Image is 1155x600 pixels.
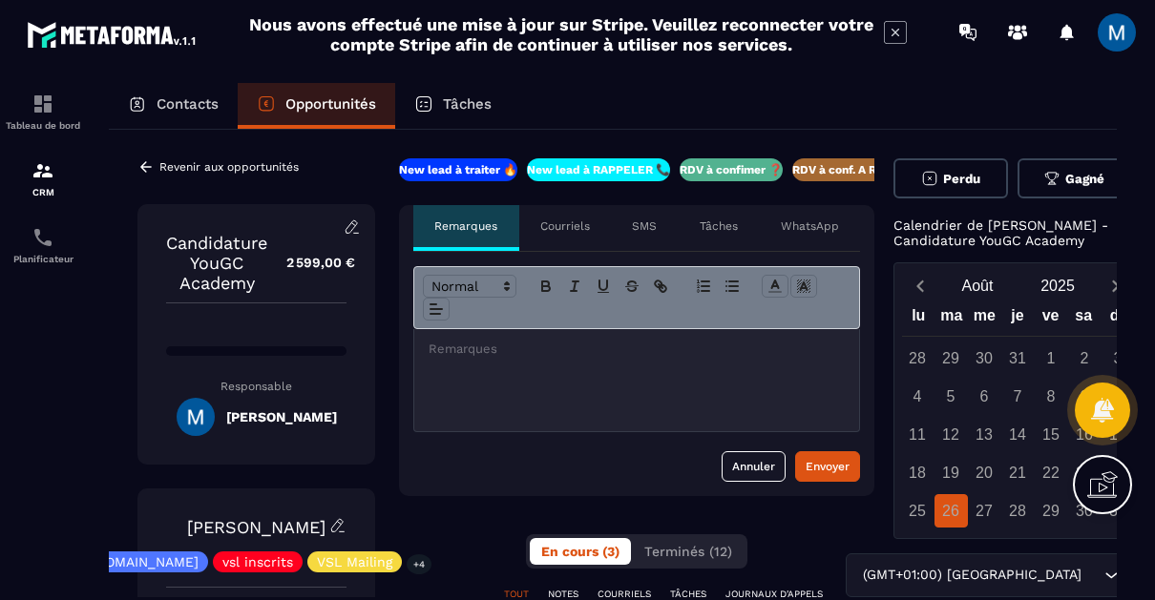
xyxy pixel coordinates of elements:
div: Calendar wrapper [902,302,1133,528]
div: ma [935,302,969,336]
div: Search for option [846,553,1131,597]
p: CRM [5,187,81,197]
img: formation [31,159,54,182]
a: schedulerschedulerPlanificateur [5,212,81,279]
p: Calendrier de [PERSON_NAME] - Candidature YouGC Academy [893,217,1131,248]
div: 26 [934,494,968,528]
p: vsl inscrits [222,555,293,569]
div: je [1001,302,1035,336]
button: Next month [1098,273,1133,299]
p: Revenir aux opportunités [159,160,299,174]
div: 15 [1035,418,1068,451]
div: 19 [934,456,968,489]
div: 22 [1035,456,1068,489]
a: formationformationTableau de bord [5,78,81,145]
div: 7 [1001,380,1035,413]
p: [DOMAIN_NAME] [91,555,199,569]
div: 11 [901,418,934,451]
p: 2 599,00 € [267,244,355,281]
span: (GMT+01:00) [GEOGRAPHIC_DATA] [858,565,1085,586]
div: 30 [968,341,1001,375]
div: 29 [1035,494,1068,528]
div: sa [1067,302,1101,336]
div: 3 [1102,341,1135,375]
div: 28 [1001,494,1035,528]
p: Tableau de bord [5,120,81,131]
div: 14 [1001,418,1035,451]
div: 21 [1001,456,1035,489]
div: 1 [1035,341,1068,375]
span: Terminés (12) [644,544,732,559]
div: lu [902,302,935,336]
button: Envoyer [795,451,860,482]
div: 30 [1068,494,1102,528]
p: WhatsApp [781,218,839,234]
p: Planificateur [5,254,81,264]
div: 25 [901,494,934,528]
p: +4 [407,554,431,574]
div: 23 [1068,456,1102,489]
a: [PERSON_NAME] [187,517,325,537]
img: logo [27,17,199,52]
div: 2 [1068,341,1102,375]
h2: Nous avons effectué une mise à jour sur Stripe. Veuillez reconnecter votre compte Stripe afin de ... [248,14,874,54]
p: Tâches [443,95,492,113]
h5: [PERSON_NAME] [226,409,337,424]
div: 29 [934,341,968,375]
p: Candidature YouGC Academy [166,233,267,293]
div: 20 [968,456,1001,489]
a: Opportunités [238,83,395,129]
div: 9 [1068,380,1102,413]
div: 28 [901,341,934,375]
button: Gagné [1018,158,1132,198]
a: Contacts [109,83,238,129]
div: 12 [934,418,968,451]
p: RDV à confimer ❓ [680,162,783,177]
div: me [968,302,1001,336]
div: 16 [1068,418,1102,451]
button: En cours (3) [530,538,631,565]
p: Tâches [700,218,738,234]
div: 6 [968,380,1001,413]
img: scheduler [31,226,54,249]
button: Terminés (12) [633,538,744,565]
p: Contacts [157,95,219,113]
input: Search for option [1085,565,1100,586]
p: VSL Mailing [317,555,392,569]
span: Perdu [943,172,980,186]
a: Tâches [395,83,511,129]
p: New lead à traiter 🔥 [399,162,517,177]
div: 8 [1035,380,1068,413]
button: Open years overlay [1018,269,1098,302]
p: RDV à conf. A RAPPELER [792,162,929,177]
p: Opportunités [285,95,376,113]
div: 31 [1001,341,1035,375]
span: En cours (3) [541,544,619,559]
img: formation [31,93,54,115]
div: Calendar days [902,341,1133,528]
span: Gagné [1065,172,1104,186]
div: 5 [934,380,968,413]
button: Open months overlay [937,269,1018,302]
a: formationformationCRM [5,145,81,212]
div: ve [1034,302,1067,336]
p: New lead à RAPPELER 📞 [527,162,670,177]
button: Annuler [722,451,786,482]
div: 13 [968,418,1001,451]
div: Envoyer [806,457,850,476]
div: di [1100,302,1133,336]
p: Courriels [540,218,590,234]
div: 18 [901,456,934,489]
button: Perdu [893,158,1008,198]
div: 4 [901,380,934,413]
button: Previous month [902,273,937,299]
p: Remarques [434,218,497,234]
p: SMS [632,218,657,234]
div: 27 [968,494,1001,528]
p: Responsable [166,380,346,393]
